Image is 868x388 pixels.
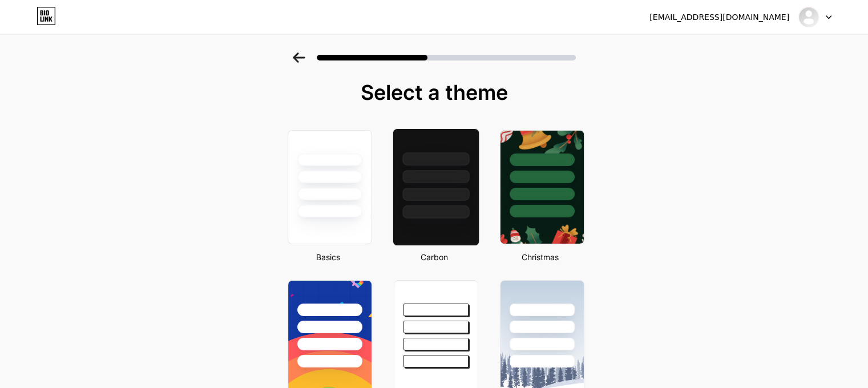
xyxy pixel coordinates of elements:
img: faisalnawy [798,6,819,28]
div: Basics [284,251,372,263]
div: Carbon [390,251,478,263]
div: [EMAIL_ADDRESS][DOMAIN_NAME] [649,11,789,23]
div: Christmas [496,251,584,263]
div: Select a theme [283,81,586,104]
